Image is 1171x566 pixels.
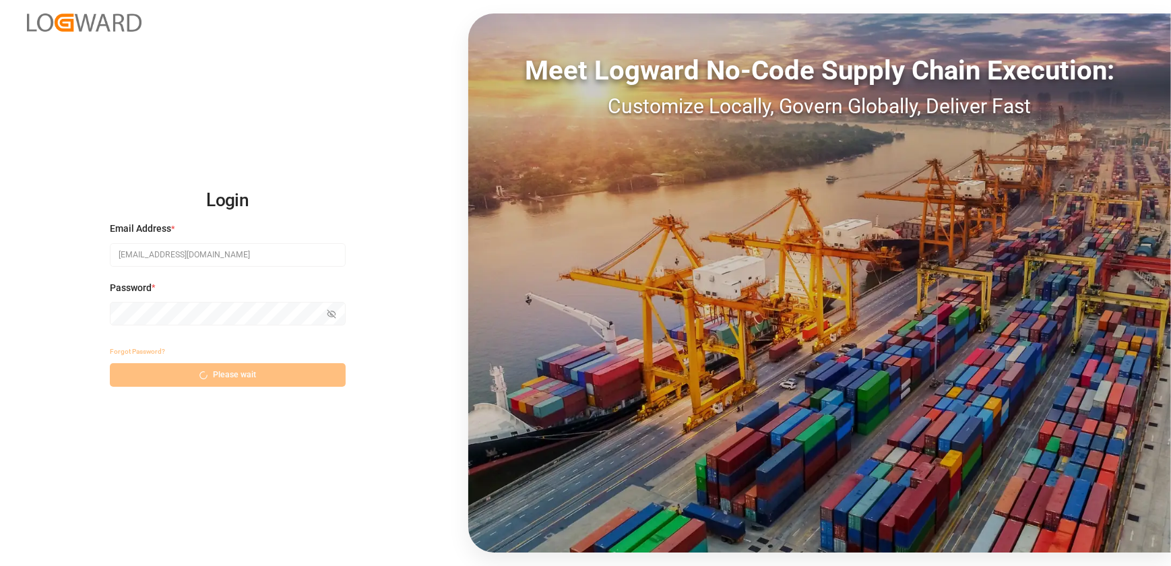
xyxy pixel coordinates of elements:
span: Password [110,281,152,295]
img: Logward_new_orange.png [27,13,141,32]
div: Meet Logward No-Code Supply Chain Execution: [468,51,1171,91]
span: Email Address [110,222,171,236]
input: Enter your email [110,243,346,267]
h2: Login [110,179,346,222]
div: Customize Locally, Govern Globally, Deliver Fast [468,91,1171,121]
